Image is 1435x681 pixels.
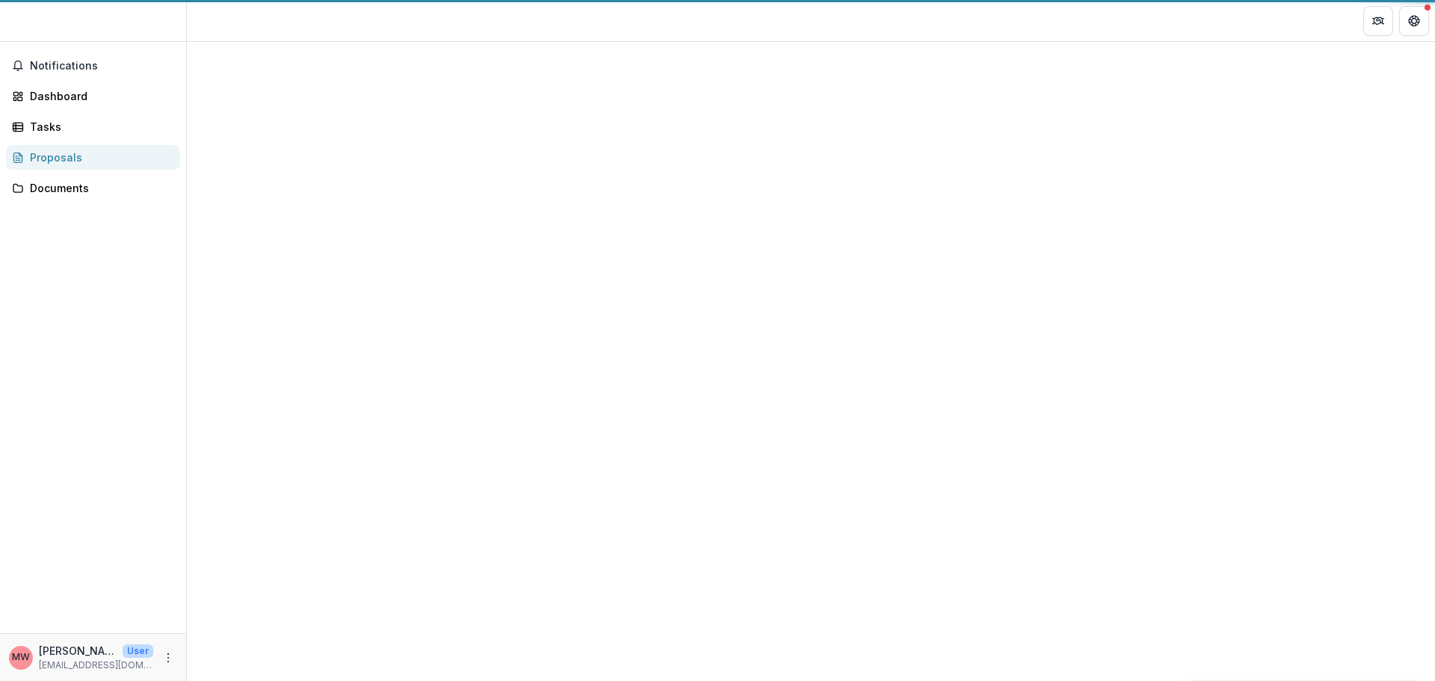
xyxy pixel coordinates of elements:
div: Tasks [30,119,168,135]
div: Documents [30,180,168,196]
div: Proposals [30,150,168,165]
button: Partners [1363,6,1393,36]
span: Notifications [30,60,174,73]
button: More [159,649,177,667]
a: Proposals [6,145,180,170]
div: Dashboard [30,88,168,104]
button: Get Help [1399,6,1429,36]
p: User [123,644,153,658]
a: Documents [6,176,180,200]
a: Dashboard [6,84,180,108]
div: Mingfong Wong [12,653,30,662]
p: [EMAIL_ADDRESS][DOMAIN_NAME] [39,659,153,672]
a: Tasks [6,114,180,139]
p: [PERSON_NAME] [39,643,117,659]
button: Notifications [6,54,180,78]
